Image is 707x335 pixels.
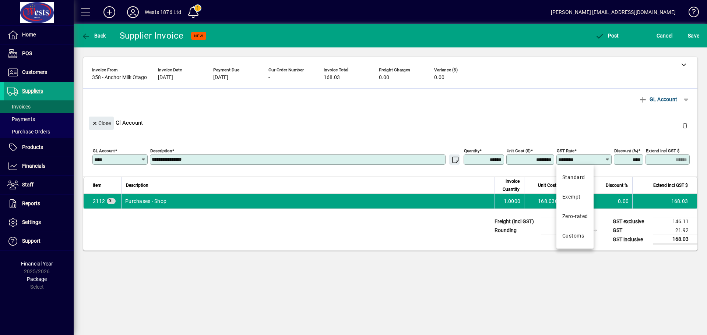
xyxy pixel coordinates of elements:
mat-label: GST rate [557,148,574,153]
span: Description [126,181,148,189]
span: Extend incl GST $ [653,181,688,189]
span: Products [22,144,43,150]
app-page-header-button: Back [74,29,114,42]
span: 0.00 [434,75,444,81]
td: 0.00 [541,217,585,226]
mat-option: Exempt [556,187,594,207]
span: S [688,33,691,39]
span: Purchase Orders [7,129,50,135]
button: Back [80,29,108,42]
div: Gl Account [83,109,697,136]
div: Supplier Invoice [120,30,184,42]
a: Reports [4,195,74,213]
span: ost [595,33,619,39]
span: 358 - Anchor Milk Otago [92,75,147,81]
span: Support [22,238,41,244]
span: Staff [22,182,34,188]
span: Invoice Quantity [499,177,520,193]
a: Payments [4,113,74,125]
button: Post [593,29,621,42]
span: Suppliers [22,88,43,94]
span: NEW [194,33,203,38]
div: [PERSON_NAME] [EMAIL_ADDRESS][DOMAIN_NAME] [551,6,676,18]
span: 0.00 [379,75,389,81]
app-page-header-button: Delete [676,122,694,129]
span: Package [27,276,47,282]
app-page-header-button: Close [87,120,116,126]
span: Invoices [7,104,31,110]
mat-label: Description [150,148,172,153]
button: Add [98,6,121,19]
div: Customs [562,232,584,240]
td: Freight (incl GST) [491,217,541,226]
td: 168.0300 [524,194,564,209]
span: Payments [7,116,35,122]
span: Customers [22,69,47,75]
td: GST [609,226,653,235]
a: Knowledge Base [683,1,698,25]
a: Support [4,232,74,250]
span: Settings [22,219,41,225]
span: [DATE] [158,75,173,81]
mat-option: Standard [556,168,594,187]
span: Back [81,33,106,39]
span: Financials [22,163,45,169]
td: GST exclusive [609,217,653,226]
button: Cancel [655,29,675,42]
span: GL [109,199,114,203]
td: GST inclusive [609,235,653,244]
mat-label: Extend incl GST $ [646,148,679,153]
td: 168.03 [653,235,697,244]
a: Home [4,26,74,44]
div: Standard [562,174,585,181]
span: Reports [22,200,40,206]
span: - [268,75,270,81]
a: POS [4,44,74,63]
a: Customers [4,63,74,82]
mat-label: Unit Cost ($) [507,148,531,153]
span: Item [93,181,102,189]
span: Cancel [657,30,673,42]
mat-label: Quantity [464,148,479,153]
span: Unit Cost $ [538,181,560,189]
div: Zero-rated [562,213,588,220]
div: Exempt [562,193,581,201]
span: Home [22,32,36,38]
td: Purchases - Shop [121,194,495,209]
span: [DATE] [213,75,228,81]
mat-option: Zero-rated [556,207,594,226]
td: 21.92 [653,226,697,235]
span: Discount % [606,181,628,189]
span: GL Account [639,93,677,105]
button: Delete [676,117,694,134]
a: Products [4,138,74,157]
span: POS [22,50,32,56]
td: 0.00 [541,226,585,235]
span: Financial Year [21,261,53,267]
button: Save [686,29,701,42]
td: 0.00 [594,194,632,209]
div: Wests 1876 Ltd [145,6,181,18]
a: Staff [4,176,74,194]
td: 1.0000 [495,194,524,209]
td: Rounding [491,226,541,235]
span: P [608,33,611,39]
a: Invoices [4,100,74,113]
span: ave [688,30,699,42]
a: Financials [4,157,74,175]
button: Close [89,117,114,130]
span: Purchases - Shop [93,197,105,205]
td: 168.03 [632,194,697,209]
mat-label: Discount (%) [614,148,638,153]
a: Purchase Orders [4,125,74,138]
td: 146.11 [653,217,697,226]
button: GL Account [635,93,681,106]
span: 168.03 [324,75,340,81]
a: Settings [4,213,74,232]
mat-option: Customs [556,226,594,246]
button: Profile [121,6,145,19]
span: Close [92,117,111,129]
mat-label: GL Account [93,148,115,153]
